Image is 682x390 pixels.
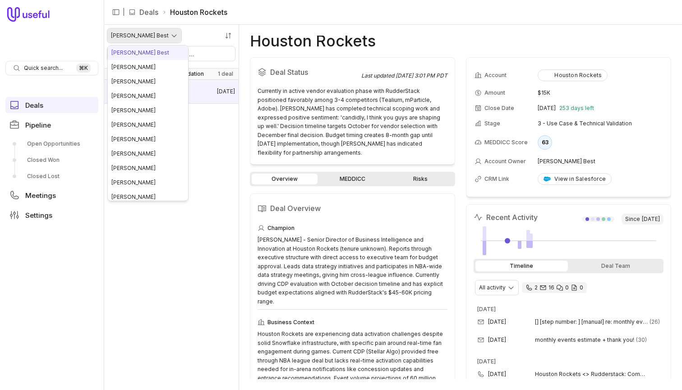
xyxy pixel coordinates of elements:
span: [PERSON_NAME] [111,193,156,200]
span: [PERSON_NAME] [111,92,156,99]
span: [PERSON_NAME] [111,136,156,142]
span: [PERSON_NAME] [111,64,156,70]
span: [PERSON_NAME] [111,107,156,114]
span: [PERSON_NAME] [111,121,156,128]
span: [PERSON_NAME] Best [111,49,169,56]
span: [PERSON_NAME] [111,150,156,157]
span: [PERSON_NAME] [111,165,156,171]
span: [PERSON_NAME] [111,78,156,85]
span: [PERSON_NAME] [111,179,156,186]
